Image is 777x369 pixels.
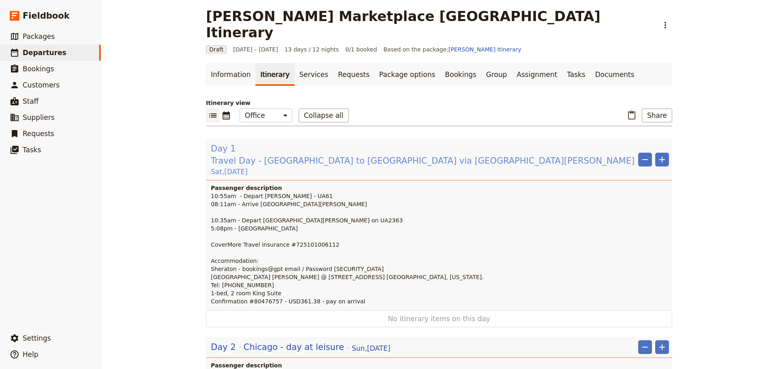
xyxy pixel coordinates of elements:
[512,63,562,86] a: Assignment
[481,63,512,86] a: Group
[23,32,55,41] span: Packages
[23,49,66,57] span: Departures
[206,8,654,41] h1: [PERSON_NAME] Marketplace [GEOGRAPHIC_DATA] Itinerary
[374,63,440,86] a: Package options
[345,45,377,53] span: 0/1 booked
[384,45,522,53] span: Based on the package:
[211,341,236,353] span: Day 2
[23,97,39,105] span: Staff
[448,46,521,53] a: [PERSON_NAME] Itinerary
[211,192,669,305] p: 10:55am - Depart [PERSON_NAME] - UA61 08:11am - Arrive [GEOGRAPHIC_DATA][PERSON_NAME] 10:35am - D...
[23,334,51,342] span: Settings
[638,340,652,354] button: Remove
[211,184,669,192] h4: Passenger description
[655,153,669,166] button: Add
[206,109,220,122] button: List view
[23,130,54,138] span: Requests
[211,341,391,353] button: Edit day information
[244,341,344,353] span: Chicago - day at leisure
[23,65,54,73] span: Bookings
[23,81,59,89] span: Customers
[206,99,672,107] p: Itinerary view
[638,153,652,166] button: Remove
[206,45,227,53] span: Draft
[23,146,41,154] span: Tasks
[284,45,339,53] span: 13 days / 12 nights
[590,63,639,86] a: Documents
[233,45,278,53] span: [DATE] – [DATE]
[295,63,333,86] a: Services
[333,63,374,86] a: Requests
[299,109,349,122] button: Collapse all
[206,63,255,86] a: Information
[255,63,294,86] a: Itinerary
[658,18,672,32] button: Actions
[211,155,635,167] span: Travel Day - [GEOGRAPHIC_DATA] to [GEOGRAPHIC_DATA] via [GEOGRAPHIC_DATA][PERSON_NAME]
[23,113,55,122] span: Suppliers
[220,109,233,122] button: Calendar view
[655,340,669,354] button: Add
[642,109,672,122] button: Share
[211,143,236,155] span: Day 1
[625,109,639,122] button: Paste itinerary item
[440,63,481,86] a: Bookings
[562,63,590,86] a: Tasks
[23,350,38,358] span: Help
[352,343,390,353] span: Sun , [DATE]
[23,10,70,22] span: Fieldbook
[211,167,248,177] span: Sat , [DATE]
[211,143,635,177] button: Edit day information
[232,314,646,324] span: No itinerary items on this day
